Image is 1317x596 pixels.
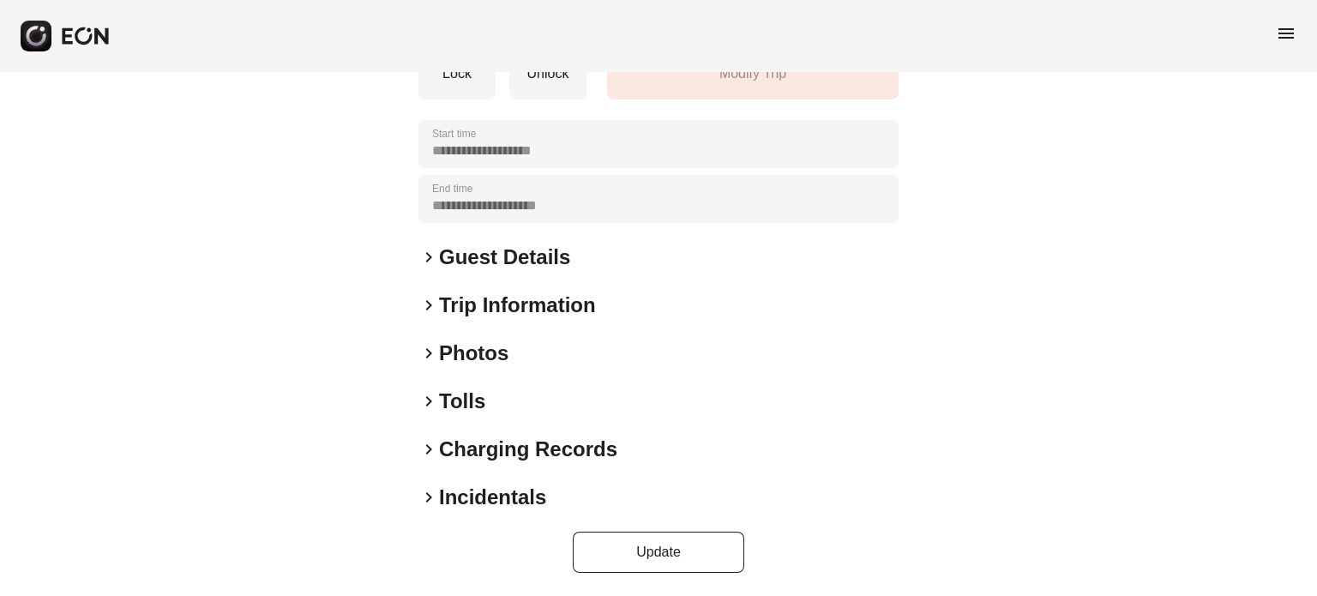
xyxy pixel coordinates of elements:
p: Lock [427,63,487,84]
span: keyboard_arrow_right [418,247,439,268]
span: menu [1276,23,1296,44]
h2: Guest Details [439,244,570,271]
button: Update [573,532,744,573]
span: keyboard_arrow_right [418,487,439,508]
p: Unlock [518,63,578,84]
h2: Trip Information [439,292,596,319]
span: keyboard_arrow_right [418,343,439,364]
h2: Photos [439,340,508,367]
h2: Tolls [439,388,485,415]
h2: Incidentals [439,484,546,511]
span: keyboard_arrow_right [418,295,439,316]
span: keyboard_arrow_right [418,391,439,412]
span: keyboard_arrow_right [418,439,439,460]
h2: Charging Records [439,436,617,463]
